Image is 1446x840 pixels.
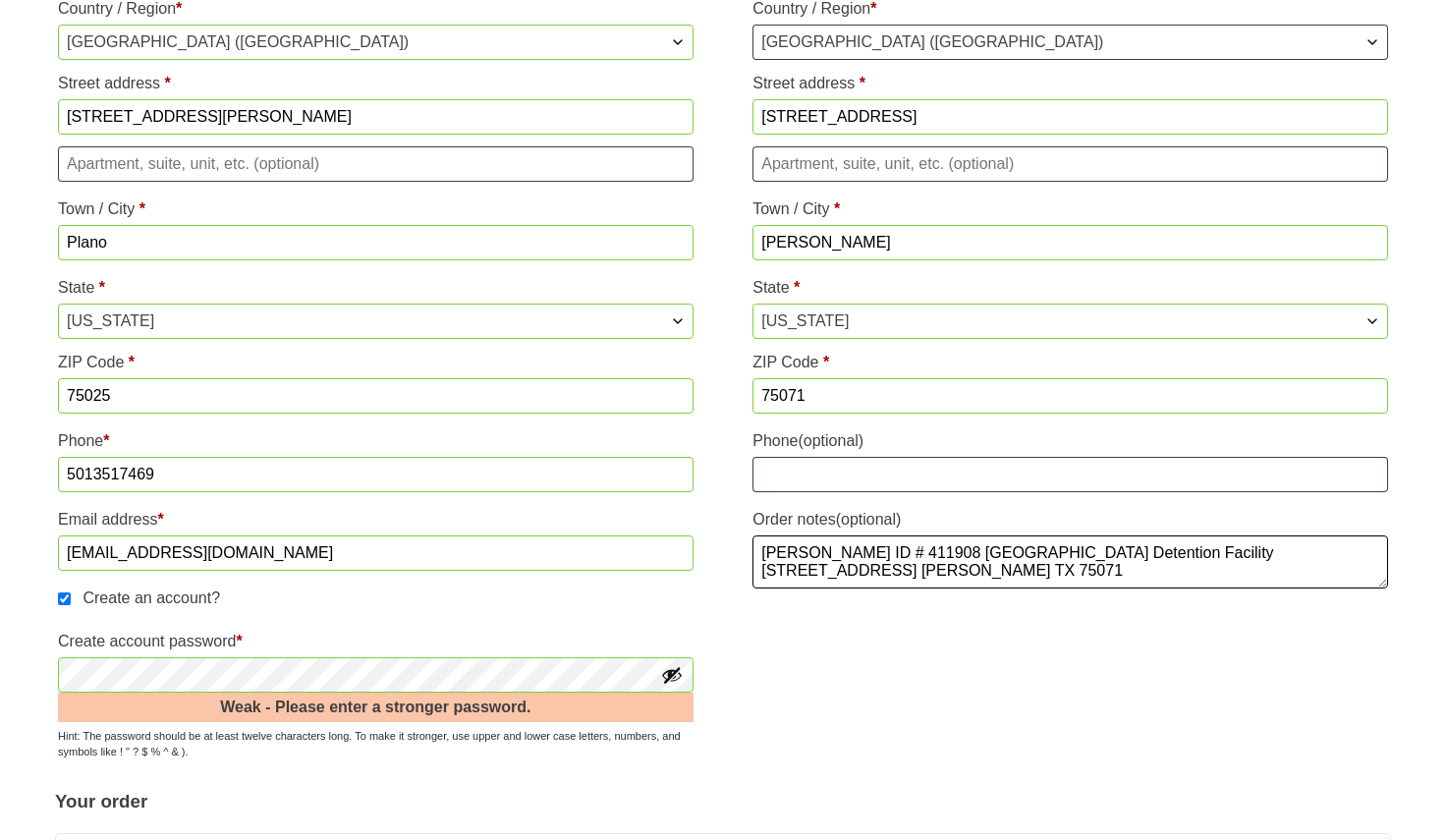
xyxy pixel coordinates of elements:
[83,589,220,606] span: Create an account?
[752,25,1388,60] span: Country / Region
[58,25,694,60] span: Country / Region
[58,592,71,605] input: Create an account?
[752,99,1388,135] input: House number and street name
[58,99,694,135] input: House number and street name
[58,626,694,657] label: Create account password
[752,272,1388,304] label: State
[661,664,683,686] button: Show password
[752,304,1388,339] span: State
[58,425,694,457] label: Phone
[59,305,693,338] span: Texas
[58,304,694,339] span: State
[753,305,1387,338] span: Texas
[798,432,863,449] span: (optional)
[752,68,1388,99] label: Street address
[55,788,1391,815] h3: Your order
[59,26,693,59] span: United States (US)
[58,272,694,304] label: State
[752,425,1388,457] label: Phone
[752,146,1388,182] input: Apartment, suite, unit, etc. (optional)
[58,347,694,378] label: ZIP Code
[752,347,1388,378] label: ZIP Code
[753,26,1387,59] span: United States (US)
[58,504,694,535] label: Email address
[58,146,694,182] input: Apartment, suite, unit, etc. (optional)
[58,728,694,760] small: Hint: The password should be at least twelve characters long. To make it stronger, use upper and ...
[752,194,1388,225] label: Town / City
[58,68,694,99] label: Street address
[836,511,902,528] span: (optional)
[58,693,694,722] div: Weak - Please enter a stronger password.
[58,194,694,225] label: Town / City
[752,504,1388,535] label: Order notes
